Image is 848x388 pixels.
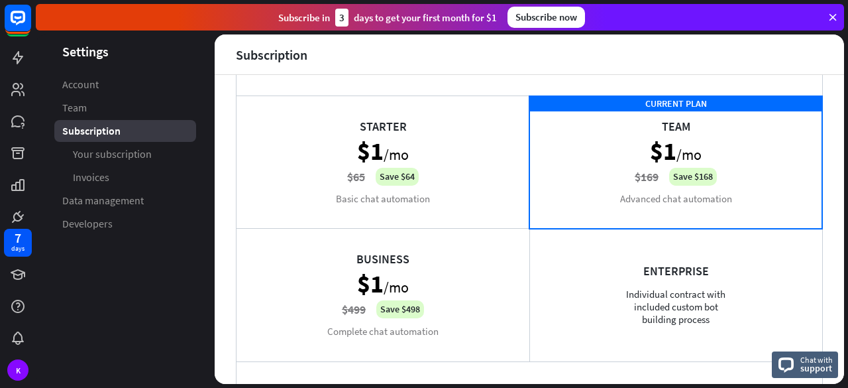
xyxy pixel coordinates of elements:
[7,359,28,381] div: K
[73,170,109,184] span: Invoices
[236,47,307,62] div: Subscription
[62,217,113,231] span: Developers
[11,244,25,253] div: days
[800,354,833,366] span: Chat with
[11,5,50,45] button: Open LiveChat chat widget
[54,143,196,165] a: Your subscription
[54,190,196,212] a: Data management
[54,74,196,96] a: Account
[278,9,497,27] div: Subscribe in days to get your first month for $1
[62,78,99,92] span: Account
[73,147,152,161] span: Your subscription
[15,232,21,244] div: 7
[507,7,585,28] div: Subscribe now
[62,194,144,208] span: Data management
[54,213,196,235] a: Developers
[54,97,196,119] a: Team
[36,42,215,60] header: Settings
[62,101,87,115] span: Team
[335,9,348,27] div: 3
[62,124,121,138] span: Subscription
[54,166,196,188] a: Invoices
[800,362,833,374] span: support
[4,229,32,257] a: 7 days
